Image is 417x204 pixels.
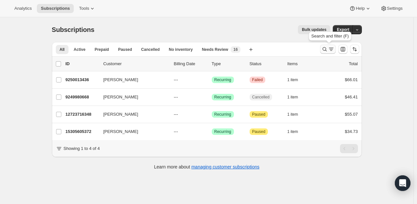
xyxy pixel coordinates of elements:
[100,92,165,102] button: [PERSON_NAME]
[214,112,231,117] span: Recurring
[287,61,320,67] div: Items
[345,4,375,13] button: Help
[141,47,160,52] span: Cancelled
[174,77,178,82] span: ---
[103,111,138,118] span: [PERSON_NAME]
[395,175,410,191] div: Open Intercom Messenger
[333,25,353,34] button: Export
[74,47,85,52] span: Active
[214,129,231,134] span: Recurring
[52,26,95,33] span: Subscriptions
[214,95,231,100] span: Recurring
[345,77,358,82] span: $66.01
[75,4,100,13] button: Tools
[103,77,138,83] span: [PERSON_NAME]
[338,45,347,54] button: Customize table column order and visibility
[320,45,336,54] button: Search and filter results
[66,61,98,67] p: ID
[287,127,305,136] button: 1 item
[103,94,138,100] span: [PERSON_NAME]
[377,4,407,13] button: Settings
[246,45,256,54] button: Create new view
[233,47,238,52] span: 16
[14,6,32,11] span: Analytics
[174,95,178,99] span: ---
[66,94,98,100] p: 9249980668
[66,111,98,118] p: 12723716348
[345,129,358,134] span: $34.73
[337,27,349,32] span: Export
[387,6,403,11] span: Settings
[100,126,165,137] button: [PERSON_NAME]
[212,61,244,67] div: Type
[154,164,259,170] p: Learn more about
[252,95,270,100] span: Cancelled
[118,47,132,52] span: Paused
[345,95,358,99] span: $46.41
[287,112,298,117] span: 1 item
[340,144,358,153] nav: Pagination
[191,164,259,169] a: managing customer subscriptions
[103,128,138,135] span: [PERSON_NAME]
[214,77,231,82] span: Recurring
[350,45,359,54] button: Sort the results
[174,129,178,134] span: ---
[41,6,70,11] span: Subscriptions
[100,109,165,120] button: [PERSON_NAME]
[60,47,65,52] span: All
[252,77,263,82] span: Failed
[345,112,358,117] span: $55.07
[287,77,298,82] span: 1 item
[66,75,358,84] div: 9250013436[PERSON_NAME]---SuccessRecurringCriticalFailed1 item$66.01
[287,75,305,84] button: 1 item
[202,47,228,52] span: Needs Review
[66,127,358,136] div: 15305605372[PERSON_NAME]---SuccessRecurringAttentionPaused1 item$34.73
[66,128,98,135] p: 15305605372
[287,129,298,134] span: 1 item
[174,112,178,117] span: ---
[252,129,266,134] span: Paused
[287,110,305,119] button: 1 item
[252,112,266,117] span: Paused
[287,93,305,102] button: 1 item
[250,61,282,67] p: Status
[66,110,358,119] div: 12723716348[PERSON_NAME]---SuccessRecurringAttentionPaused1 item$55.07
[356,6,364,11] span: Help
[100,75,165,85] button: [PERSON_NAME]
[66,77,98,83] p: 9250013436
[95,47,109,52] span: Prepaid
[64,145,100,152] p: Showing 1 to 4 of 4
[66,93,358,102] div: 9249980668[PERSON_NAME]---SuccessRecurringCancelled1 item$46.41
[302,27,326,32] span: Bulk updates
[287,95,298,100] span: 1 item
[37,4,74,13] button: Subscriptions
[298,25,330,34] button: Bulk updates
[66,61,358,67] div: IDCustomerBilling DateTypeStatusItemsTotal
[103,61,169,67] p: Customer
[174,61,207,67] p: Billing Date
[169,47,193,52] span: No inventory
[10,4,36,13] button: Analytics
[349,61,358,67] p: Total
[79,6,89,11] span: Tools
